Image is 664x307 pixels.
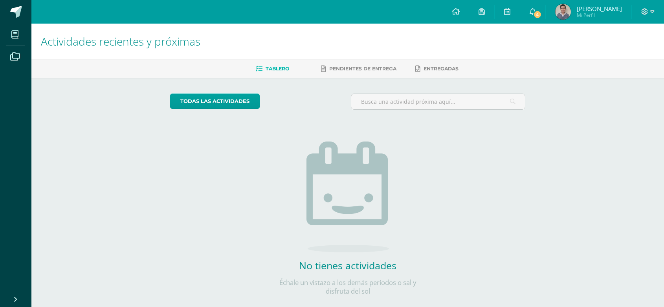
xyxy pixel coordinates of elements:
span: Entregadas [424,66,459,72]
img: no_activities.png [306,142,389,252]
span: Pendientes de entrega [329,66,396,72]
span: Actividades recientes y próximas [41,34,200,49]
img: d9ff757adb93861349cde013a3ee1ac8.png [555,4,571,20]
a: todas las Actividades [170,94,260,109]
p: Échale un vistazo a los demás períodos o sal y disfruta del sol [269,278,426,296]
span: Mi Perfil [577,12,622,18]
a: Tablero [256,63,289,75]
span: 4 [533,10,541,19]
span: Tablero [266,66,289,72]
input: Busca una actividad próxima aquí... [351,94,525,109]
a: Entregadas [415,63,459,75]
span: [PERSON_NAME] [577,5,622,13]
a: Pendientes de entrega [321,63,396,75]
h2: No tienes actividades [269,259,426,272]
